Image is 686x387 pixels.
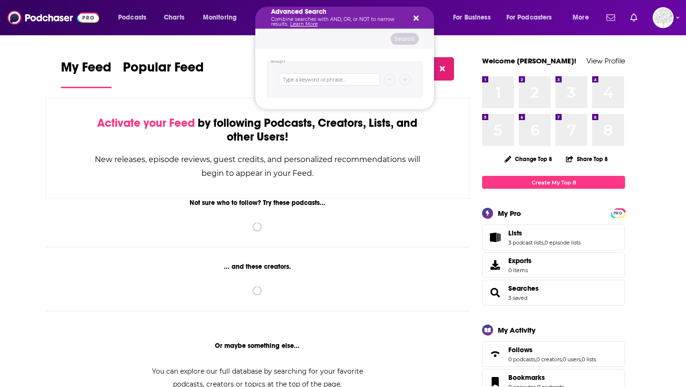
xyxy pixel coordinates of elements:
a: 3 podcast lists [508,239,544,246]
span: Follows [508,346,533,354]
span: , [544,239,545,246]
button: Share Top 8 [565,150,608,168]
a: 0 podcasts [508,356,535,363]
span: Exports [485,258,504,272]
a: Bookmarks [508,373,564,382]
a: Searches [508,284,539,293]
span: More [573,11,589,24]
button: Show profile menu [653,7,674,28]
span: Monitoring [203,11,237,24]
div: Or maybe something else... [46,342,469,350]
button: Change Top 8 [499,153,558,165]
a: Learn More [290,21,318,27]
div: Not sure who to follow? Try these podcasts... [46,199,469,207]
span: Charts [164,11,184,24]
button: open menu [111,10,159,25]
span: Logged in as WunderTanya [653,7,674,28]
button: open menu [566,10,601,25]
span: Podcasts [118,11,146,24]
div: Search podcasts, credits, & more... [264,7,443,29]
input: Type a keyword or phrase... [279,73,380,86]
button: open menu [446,10,503,25]
a: My Feed [61,59,111,88]
span: For Podcasters [506,11,552,24]
span: For Business [453,11,491,24]
span: Lists [508,229,522,237]
img: Podchaser - Follow, Share and Rate Podcasts [8,9,99,27]
div: by following Podcasts, Creators, Lists, and other Users! [94,116,421,144]
a: 0 episode lists [545,239,581,246]
a: Create My Top 8 [482,176,625,189]
a: View Profile [586,56,625,65]
span: Activate your Feed [97,116,195,130]
span: My Feed [61,59,111,81]
a: Lists [485,231,504,244]
span: Exports [508,256,532,265]
span: Searches [482,280,625,306]
span: , [562,356,563,363]
a: Charts [158,10,190,25]
a: Show notifications dropdown [603,10,619,26]
span: Follows [482,341,625,367]
a: Follows [485,347,504,361]
a: Show notifications dropdown [626,10,641,26]
img: User Profile [653,7,674,28]
span: Bookmarks [508,373,545,382]
h5: Advanced Search [271,9,403,15]
a: 3 saved [508,295,527,301]
a: PRO [612,209,624,216]
span: Popular Feed [123,59,204,81]
div: ... and these creators. [46,263,469,271]
a: Lists [508,229,581,237]
a: Welcome [PERSON_NAME]! [482,56,576,65]
button: Search [391,33,419,45]
a: Exports [482,252,625,278]
h4: Group 1 [271,60,285,64]
span: , [581,356,582,363]
button: open menu [500,10,566,25]
div: New releases, episode reviews, guest credits, and personalized recommendations will begin to appe... [94,153,421,180]
a: 0 creators [536,356,562,363]
p: Combine searches with AND, OR, or NOT to narrow results. [271,17,403,27]
span: 0 items [508,267,532,274]
a: 0 users [563,356,581,363]
a: Searches [485,286,504,299]
span: PRO [612,210,624,217]
a: Popular Feed [123,59,204,88]
span: Lists [482,224,625,250]
button: open menu [196,10,249,25]
a: 0 lists [582,356,596,363]
div: My Activity [498,326,535,335]
a: Follows [508,346,596,354]
div: My Pro [498,209,521,218]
